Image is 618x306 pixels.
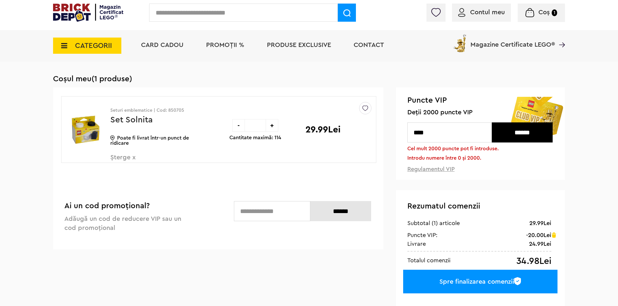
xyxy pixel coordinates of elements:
[266,119,278,132] div: +
[407,166,455,172] a: Regulamentul VIP
[110,135,203,146] p: Poate fi livrat într-un punct de ridicare
[110,154,186,168] span: Șterge x
[529,240,551,248] div: 24.99Lei
[407,240,426,248] div: Livrare
[141,42,183,48] a: Card Cadou
[110,116,153,124] a: Set Solnita
[64,202,150,210] span: Ai un cod promoțional?
[407,232,437,238] div: Puncte VIP:
[407,219,460,227] div: Subtotal (1) articole
[407,145,554,152] div: Cel mult 2000 puncte pot fi introduse.
[92,75,132,83] span: (1 produse)
[75,42,112,49] span: CATEGORII
[407,202,480,210] span: Rezumatul comenzii
[555,33,565,40] a: Magazine Certificate LEGO®
[516,256,551,266] div: 34.98Lei
[526,232,551,238] div: -20.00Lei
[229,135,281,140] p: Cantitate maximă: 114
[407,256,450,264] div: Totalul comenzii
[458,9,505,16] a: Contul meu
[354,42,384,48] a: Contact
[529,219,551,227] div: 29.99Lei
[470,9,505,16] span: Contul meu
[407,109,554,116] span: Deții 2000 puncte VIP
[232,119,245,132] div: -
[538,9,550,16] span: Coș
[66,106,106,154] img: Set Solnita
[403,270,557,293] a: Spre finalizarea comenzii
[305,125,341,134] p: 29.99Lei
[552,9,557,16] small: 1
[206,42,244,48] a: PROMOȚII %
[110,108,203,113] p: Seturi emblematice | Cod: 850705
[407,155,554,161] div: Introdu numere între 0 și 2000.
[407,96,554,106] span: Puncte VIP
[53,74,565,84] h1: Coșul meu
[267,42,331,48] a: Produse exclusive
[64,216,181,231] span: Adăugă un cod de reducere VIP sau un cod promoțional
[470,33,555,48] span: Magazine Certificate LEGO®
